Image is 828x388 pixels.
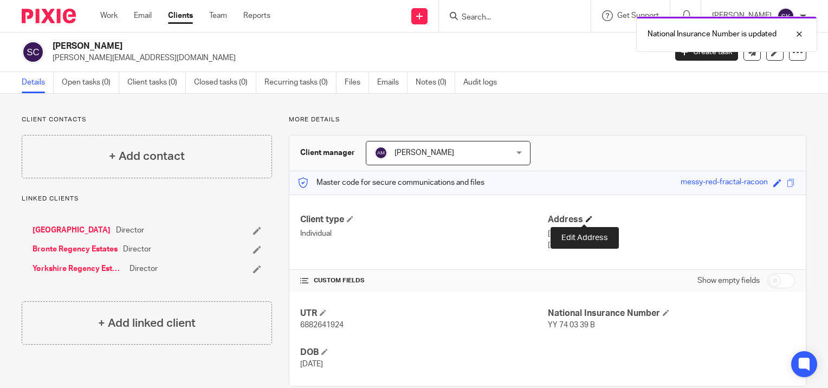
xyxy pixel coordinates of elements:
[681,177,768,189] div: messy-red-fractal-racoon
[22,195,272,203] p: Linked clients
[264,72,337,93] a: Recurring tasks (0)
[300,360,323,368] span: [DATE]
[127,72,186,93] a: Client tasks (0)
[100,10,118,21] a: Work
[300,347,547,358] h4: DOB
[33,225,111,236] a: [GEOGRAPHIC_DATA]
[300,321,344,329] span: 6882641924
[243,10,270,21] a: Reports
[53,41,538,52] h2: [PERSON_NAME]
[22,72,54,93] a: Details
[116,225,144,236] span: Director
[168,10,193,21] a: Clients
[22,9,76,23] img: Pixie
[22,41,44,63] img: svg%3E
[648,29,777,40] p: National Insurance Number is updated
[548,214,795,225] h4: Address
[194,72,256,93] a: Closed tasks (0)
[548,228,795,239] p: [STREET_ADDRESS]
[33,263,124,274] a: Yorkshire Regency Estates
[289,115,806,124] p: More details
[548,240,795,250] p: [STREET_ADDRESS]
[394,149,454,157] span: [PERSON_NAME]
[374,146,387,159] img: svg%3E
[345,72,369,93] a: Files
[134,10,152,21] a: Email
[209,10,227,21] a: Team
[300,308,547,319] h4: UTR
[300,147,355,158] h3: Client manager
[300,228,547,239] p: Individual
[377,72,407,93] a: Emails
[416,72,455,93] a: Notes (0)
[548,321,595,329] span: YY 74 03 39 B
[463,72,505,93] a: Audit logs
[675,43,738,61] a: Create task
[123,244,151,255] span: Director
[300,214,547,225] h4: Client type
[98,315,196,332] h4: + Add linked client
[33,244,118,255] a: Bronte Regency Estates
[53,53,659,63] p: [PERSON_NAME][EMAIL_ADDRESS][DOMAIN_NAME]
[697,275,760,286] label: Show empty fields
[777,8,794,25] img: svg%3E
[109,148,185,165] h4: + Add contact
[130,263,158,274] span: Director
[62,72,119,93] a: Open tasks (0)
[548,308,795,319] h4: National Insurance Number
[22,115,272,124] p: Client contacts
[297,177,484,188] p: Master code for secure communications and files
[300,276,547,285] h4: CUSTOM FIELDS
